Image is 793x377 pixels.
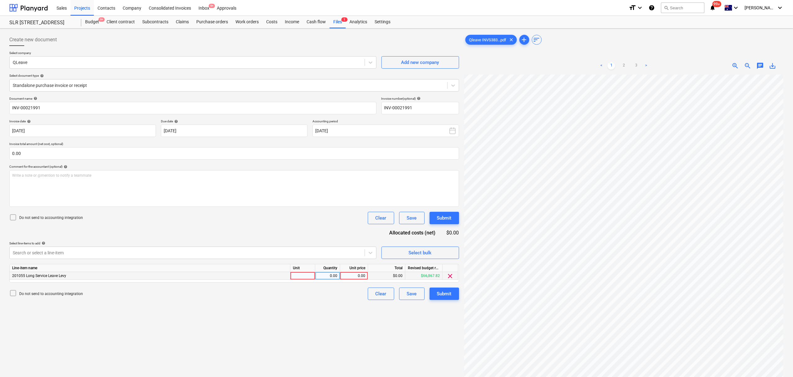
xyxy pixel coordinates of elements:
div: 0.00 [318,272,337,280]
input: Invoice total amount (net cost, optional) [9,147,459,160]
button: [DATE] [312,125,459,137]
button: Search [661,2,704,13]
p: Accounting period [312,119,459,125]
a: Previous page [598,62,605,70]
button: Clear [368,212,394,224]
span: 9+ [98,17,105,22]
a: Budget9+ [81,16,103,28]
a: Page 1 is your current page [608,62,615,70]
p: Do not send to accounting integration [19,291,83,297]
div: 0.00 [343,272,365,280]
a: Page 2 [620,62,627,70]
i: keyboard_arrow_down [732,4,740,11]
div: Clear [376,290,386,298]
div: Quantity [315,264,340,272]
span: 99+ [713,1,722,7]
span: save_alt [769,62,776,70]
button: Add new company [381,56,459,69]
span: 1 [341,17,348,22]
a: Next page [642,62,650,70]
input: Due date not specified [161,125,308,137]
span: zoom_in [731,62,739,70]
button: Save [399,212,425,224]
i: notifications [709,4,716,11]
span: help [40,241,45,245]
input: Document name [9,102,376,114]
div: Revised budget remaining [405,264,443,272]
div: Invoice number (optional) [381,97,459,101]
span: help [26,120,31,123]
button: Save [399,288,425,300]
div: Due date [161,119,308,123]
div: Unit price [340,264,368,272]
div: Budget [81,16,103,28]
span: help [39,74,44,78]
div: Add new company [401,58,439,66]
div: Files [330,16,346,28]
div: Total [368,264,405,272]
div: Submit [437,290,452,298]
i: keyboard_arrow_down [776,4,784,11]
input: Invoice number [381,102,459,114]
a: Claims [172,16,193,28]
span: search [664,5,669,10]
span: help [62,165,67,169]
i: keyboard_arrow_down [636,4,644,11]
div: Submit [437,214,452,222]
div: Qleave INVS383...pdf [465,35,517,45]
span: zoom_out [744,62,751,70]
span: chat [756,62,764,70]
a: Analytics [346,16,371,28]
a: Files1 [330,16,346,28]
a: Income [281,16,303,28]
span: help [32,97,37,100]
div: $0.00 [445,229,459,236]
span: clear [508,36,515,43]
div: SLR [STREET_ADDRESS] [9,20,74,26]
i: format_size [629,4,636,11]
span: [PERSON_NAME] [745,5,776,10]
button: Submit [430,212,459,224]
a: Costs [262,16,281,28]
a: Purchase orders [193,16,232,28]
button: Select bulk [381,247,459,259]
p: Invoice total amount (net cost, optional) [9,142,459,147]
span: help [416,97,421,100]
a: Cash flow [303,16,330,28]
span: add [521,36,528,43]
span: help [173,120,178,123]
span: 9+ [209,4,215,8]
span: Qleave INVS383...pdf [466,38,510,42]
div: $0.00 [368,272,405,280]
a: Subcontracts [139,16,172,28]
span: Create new document [9,36,57,43]
input: Invoice date not specified [9,125,156,137]
div: Document name [9,97,376,101]
a: Page 3 [632,62,640,70]
a: Settings [371,16,394,28]
button: Submit [430,288,459,300]
span: clear [447,272,454,280]
div: Clear [376,214,386,222]
a: Work orders [232,16,262,28]
i: Knowledge base [649,4,655,11]
div: Invoice date [9,119,156,123]
div: Allocated costs (net) [378,229,445,236]
div: Save [407,290,417,298]
p: Select company [9,51,376,56]
a: Client contract [103,16,139,28]
button: Clear [368,288,394,300]
div: Select line-items to add [9,241,376,245]
span: sort [533,36,540,43]
div: $66,867.82 [405,272,443,280]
